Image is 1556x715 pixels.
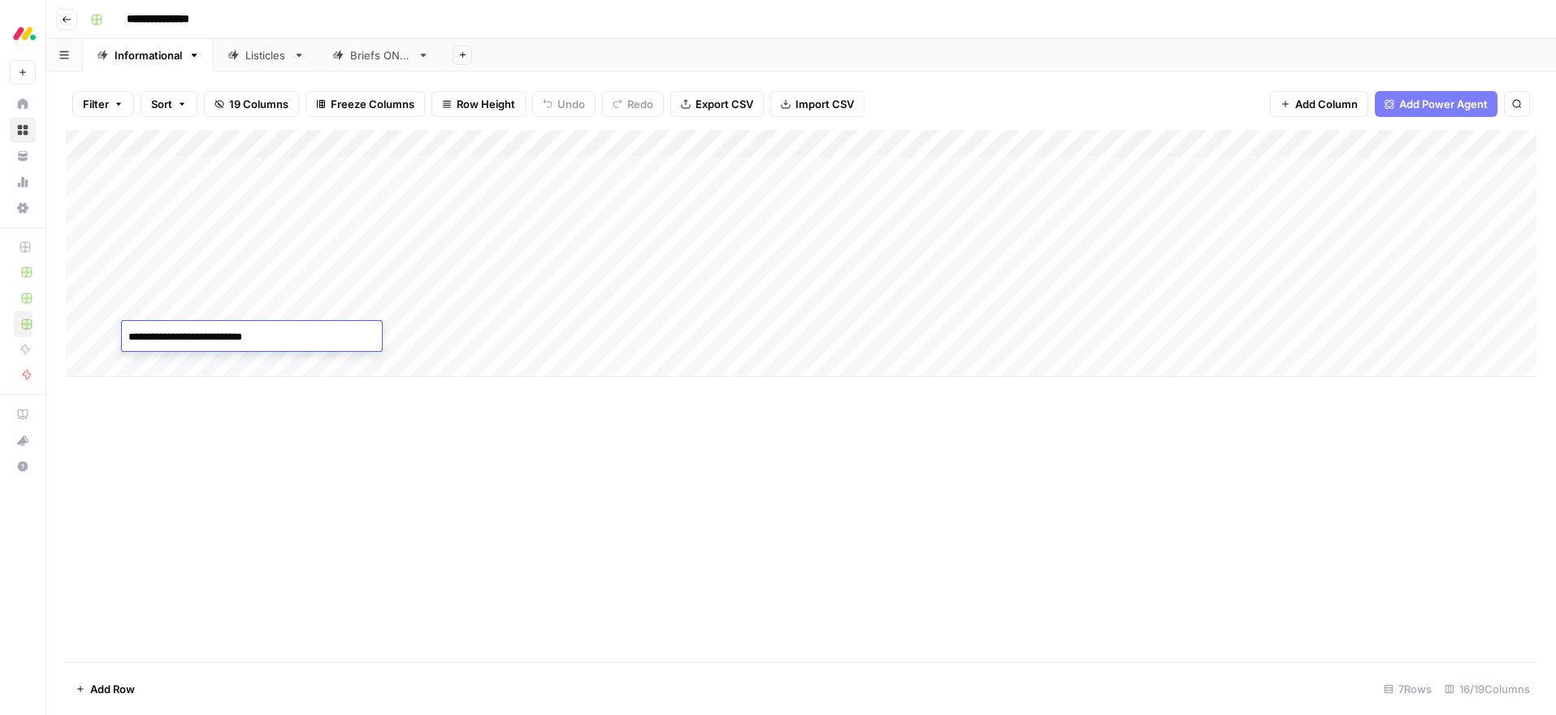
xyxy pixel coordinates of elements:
button: Filter [72,91,134,117]
a: AirOps Academy [10,401,36,427]
span: Export CSV [696,96,753,112]
button: Row Height [431,91,526,117]
span: Add Power Agent [1399,96,1488,112]
span: 19 Columns [229,96,288,112]
button: Freeze Columns [306,91,425,117]
span: Add Column [1295,96,1358,112]
a: Browse [10,117,36,143]
span: Import CSV [795,96,854,112]
a: Listicles [214,39,319,71]
a: Home [10,91,36,117]
span: Redo [627,96,653,112]
button: Sort [141,91,197,117]
button: Workspace: Monday.com [10,13,36,54]
div: Informational [115,47,182,63]
button: Add Power Agent [1375,91,1497,117]
button: Import CSV [770,91,865,117]
div: 16/19 Columns [1438,676,1536,702]
span: Add Row [90,681,135,697]
span: Sort [151,96,172,112]
div: What's new? [11,428,35,453]
button: What's new? [10,427,36,453]
span: Row Height [457,96,515,112]
button: Redo [602,91,664,117]
span: Undo [557,96,585,112]
button: Help + Support [10,453,36,479]
img: Monday.com Logo [10,19,39,48]
a: Informational [83,39,214,71]
a: Usage [10,169,36,195]
span: Filter [83,96,109,112]
button: Export CSV [670,91,764,117]
a: Your Data [10,143,36,169]
div: 7 Rows [1377,676,1438,702]
a: Briefs ONLY [319,39,443,71]
a: Settings [10,195,36,221]
div: Listicles [245,47,287,63]
button: Add Column [1270,91,1368,117]
span: Freeze Columns [331,96,414,112]
button: 19 Columns [204,91,299,117]
button: Undo [532,91,596,117]
div: Briefs ONLY [350,47,411,63]
button: Add Row [66,676,145,702]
